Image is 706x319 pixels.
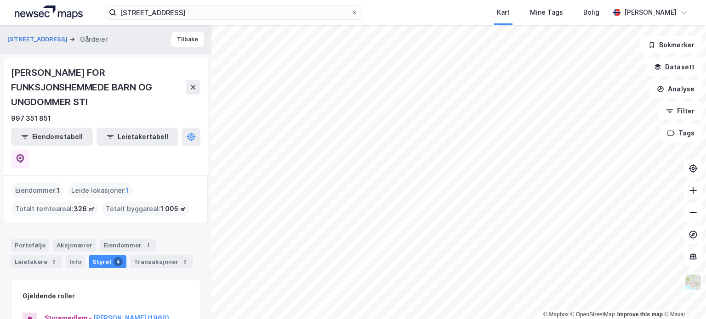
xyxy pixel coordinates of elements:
div: 4 [114,257,123,266]
div: Portefølje [11,239,49,252]
button: [STREET_ADDRESS] [7,35,69,44]
button: Eiendomstabell [11,128,93,146]
a: OpenStreetMap [570,311,615,318]
iframe: Chat Widget [660,275,706,319]
button: Datasett [646,58,702,76]
div: Totalt byggareal : [102,201,190,216]
div: 2 [180,257,189,266]
div: Aksjonærer [53,239,96,252]
span: 326 ㎡ [74,203,95,214]
span: 1 [126,185,129,196]
div: Kart [497,7,510,18]
div: Eiendommer : [11,183,64,198]
a: Improve this map [617,311,663,318]
div: Gårdeier [80,34,108,45]
span: 1 [57,185,60,196]
button: Tilbake [171,32,204,47]
div: Mine Tags [530,7,563,18]
div: Styret [89,255,126,268]
button: Filter [658,102,702,120]
div: Bolig [583,7,599,18]
div: 1 [143,241,153,250]
img: Z [684,274,702,291]
button: Leietakertabell [97,128,178,146]
div: Totalt tomteareal : [11,201,98,216]
button: Analyse [649,80,702,98]
a: Mapbox [543,311,569,318]
div: Kontrollprogram for chat [660,275,706,319]
div: 2 [49,257,58,266]
span: 1 005 ㎡ [160,203,186,214]
div: Eiendommer [100,239,156,252]
input: Søk på adresse, matrikkel, gårdeiere, leietakere eller personer [116,6,351,19]
div: 997 351 851 [11,113,51,124]
div: Info [66,255,85,268]
div: Leietakere [11,255,62,268]
button: Tags [660,124,702,142]
div: Leide lokasjoner : [68,183,133,198]
div: [PERSON_NAME] FOR FUNKSJONSHEMMEDE BARN OG UNGDOMMER STI [11,65,186,109]
button: Bokmerker [640,36,702,54]
div: Transaksjoner [130,255,193,268]
div: Gjeldende roller [23,291,75,302]
img: logo.a4113a55bc3d86da70a041830d287a7e.svg [15,6,83,19]
div: [PERSON_NAME] [624,7,677,18]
